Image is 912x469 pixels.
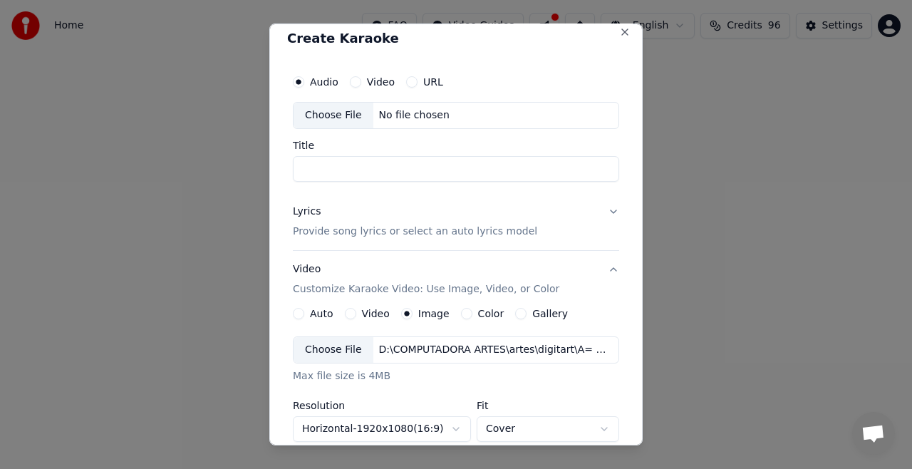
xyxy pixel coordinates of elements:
[293,262,559,297] div: Video
[362,309,390,319] label: Video
[293,282,559,297] p: Customize Karaoke Video: Use Image, Video, or Color
[478,309,504,319] label: Color
[310,77,338,87] label: Audio
[293,140,619,150] label: Title
[293,193,619,250] button: LyricsProvide song lyrics or select an auto lyrics model
[423,77,443,87] label: URL
[367,77,395,87] label: Video
[293,225,537,239] p: Provide song lyrics or select an auto lyrics model
[293,401,471,411] label: Resolution
[294,103,373,128] div: Choose File
[293,251,619,308] button: VideoCustomize Karaoke Video: Use Image, Video, or Color
[293,205,321,219] div: Lyrics
[293,369,619,383] div: Max file size is 4MB
[477,401,619,411] label: Fit
[294,337,373,363] div: Choose File
[532,309,568,319] label: Gallery
[373,343,616,357] div: D:\COMPUTADORA ARTES\artes\digitart\A= Karaokes.jpg
[310,309,333,319] label: Auto
[373,108,455,123] div: No file chosen
[418,309,450,319] label: Image
[287,32,625,45] h2: Create Karaoke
